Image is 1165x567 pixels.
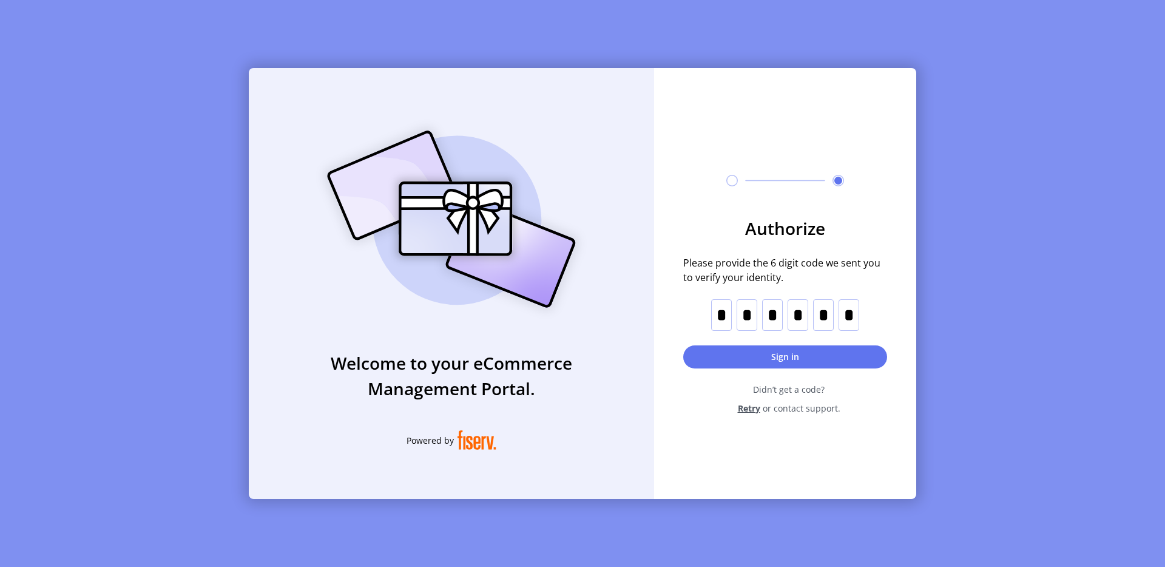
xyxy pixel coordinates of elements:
span: Didn’t get a code? [691,383,887,396]
h3: Authorize [683,216,887,241]
button: Sign in [683,345,887,368]
span: Retry [738,402,760,415]
img: card_Illustration.svg [309,117,594,321]
h3: Welcome to your eCommerce Management Portal. [249,350,654,401]
span: Please provide the 6 digit code we sent you to verify your identity. [683,256,887,285]
span: or contact support. [763,402,840,415]
span: Powered by [407,434,454,447]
